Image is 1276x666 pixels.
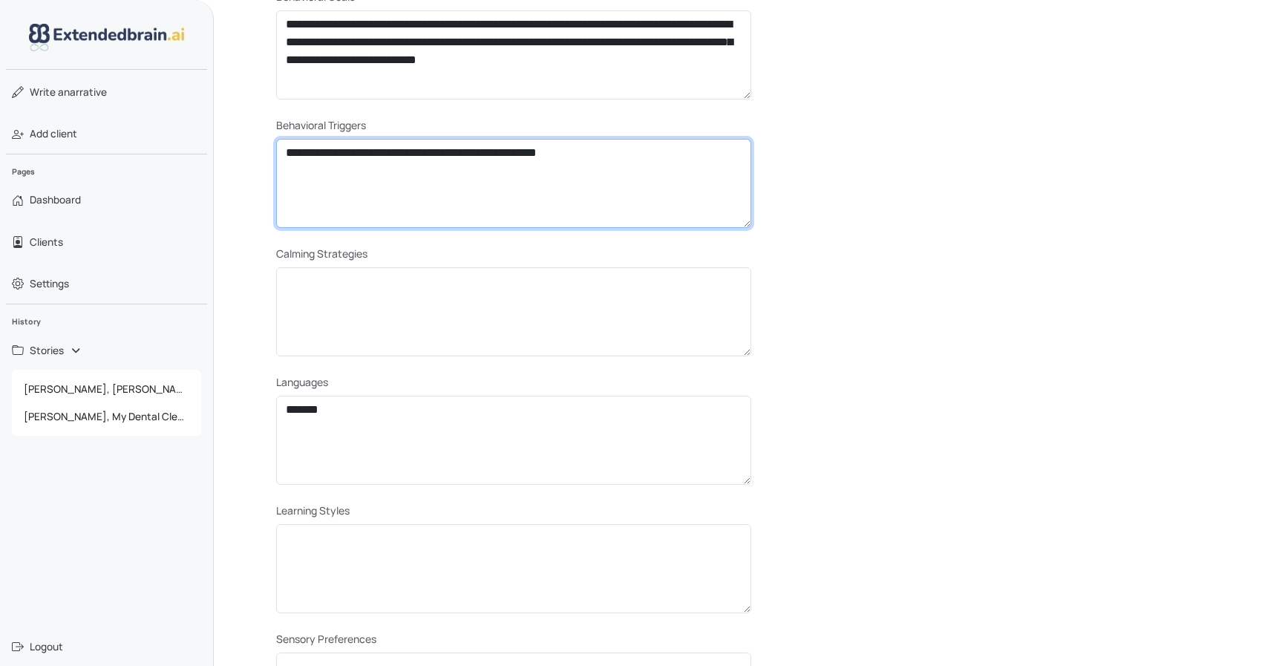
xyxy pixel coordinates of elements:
[30,192,81,207] span: Dashboard
[29,24,185,51] img: logo
[276,246,367,261] label: Calming Strategies
[30,235,63,249] span: Clients
[276,374,328,390] label: Languages
[18,403,195,430] span: [PERSON_NAME], My Dental Cleaning Adventure
[276,117,366,133] label: Behavioral Triggers
[18,376,195,402] span: [PERSON_NAME], [PERSON_NAME]'s Haircut Adventure
[30,276,69,291] span: Settings
[30,85,107,99] span: narrative
[30,126,77,141] span: Add client
[30,85,64,99] span: Write a
[30,343,64,358] span: Stories
[276,503,350,518] label: Learning Styles
[30,639,63,654] span: Logout
[12,376,201,402] a: [PERSON_NAME], [PERSON_NAME]'s Haircut Adventure
[12,403,201,430] a: [PERSON_NAME], My Dental Cleaning Adventure
[276,631,376,647] label: Sensory Preferences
